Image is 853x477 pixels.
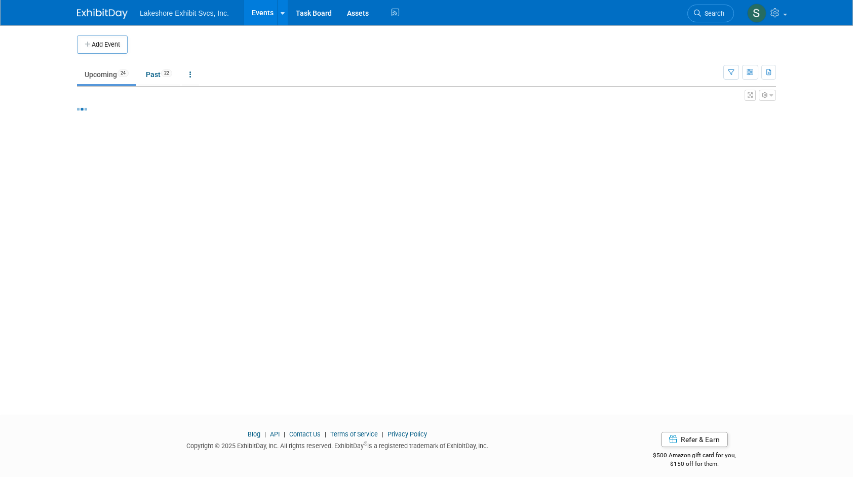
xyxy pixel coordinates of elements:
span: | [379,430,386,438]
span: Lakeshore Exhibit Svcs, Inc. [140,9,229,17]
sup: ® [364,441,367,447]
span: Search [701,10,724,17]
img: ExhibitDay [77,9,128,19]
span: 24 [118,69,129,77]
a: Upcoming24 [77,65,136,84]
button: Add Event [77,35,128,54]
a: API [270,430,280,438]
span: | [281,430,288,438]
span: 22 [161,69,172,77]
span: | [262,430,268,438]
div: $500 Amazon gift card for you, [613,445,777,468]
a: Terms of Service [330,430,378,438]
a: Contact Us [289,430,321,438]
div: $150 off for them. [613,460,777,468]
a: Refer & Earn [661,432,728,447]
a: Search [687,5,734,22]
a: Past22 [138,65,180,84]
a: Privacy Policy [387,430,427,438]
span: | [322,430,329,438]
img: loading... [77,108,87,111]
div: Copyright © 2025 ExhibitDay, Inc. All rights reserved. ExhibitDay is a registered trademark of Ex... [77,439,598,451]
a: Blog [248,430,260,438]
img: Stephen Hurn [747,4,766,23]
